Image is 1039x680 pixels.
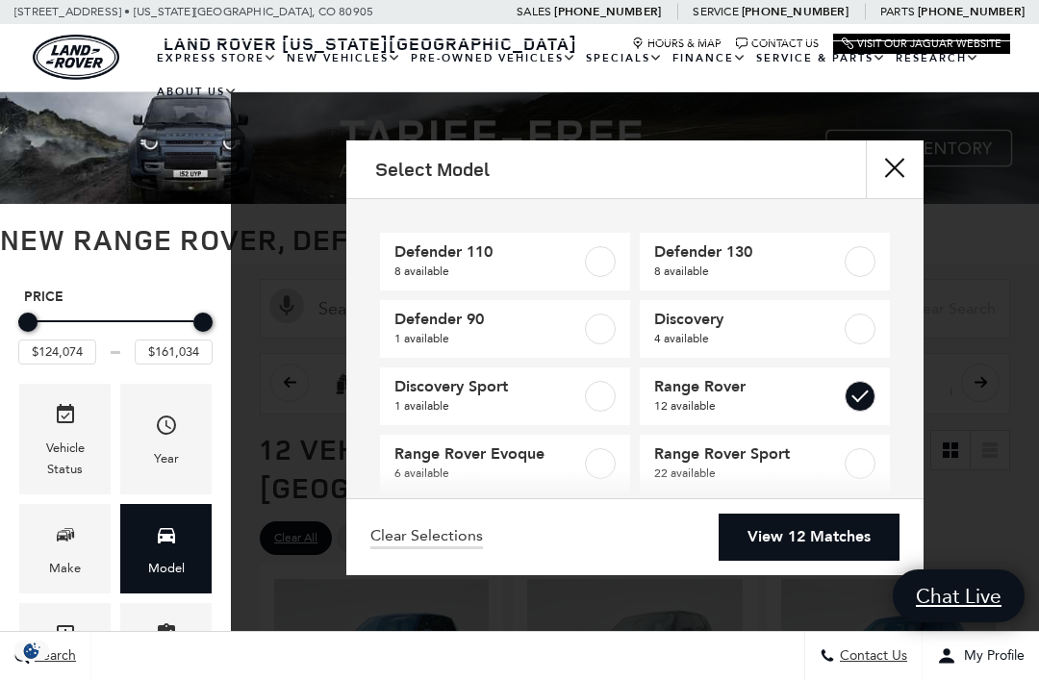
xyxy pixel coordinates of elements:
a: Service & Parts [751,41,891,75]
div: Price [18,306,213,365]
span: 4 available [654,329,843,348]
a: Land Rover [US_STATE][GEOGRAPHIC_DATA] [152,32,589,55]
span: Trim [54,617,77,657]
a: Defender 1108 available [380,233,630,290]
a: [PHONE_NUMBER] [554,4,661,19]
img: Land Rover [33,35,119,80]
span: Discovery Sport [394,377,583,396]
a: About Us [152,75,242,109]
a: land-rover [33,35,119,80]
input: Minimum [18,340,96,365]
button: close [866,140,924,198]
span: Service [693,5,738,18]
div: Vehicle Status [34,438,96,480]
span: 1 available [394,396,583,416]
span: Year [155,409,178,448]
a: [STREET_ADDRESS] • [US_STATE][GEOGRAPHIC_DATA], CO 80905 [14,5,373,18]
a: Research [891,41,984,75]
span: 8 available [654,262,843,281]
section: Click to Open Cookie Consent Modal [10,641,54,661]
div: Model [148,558,185,579]
a: Hours & Map [632,38,722,50]
span: Defender 90 [394,310,583,329]
span: Sales [517,5,551,18]
h5: Price [24,289,207,306]
a: Range Rover12 available [640,367,890,425]
span: Range Rover Sport [654,444,843,464]
a: Visit Our Jaguar Website [842,38,1001,50]
div: ModelModel [120,504,212,593]
span: 22 available [654,464,843,483]
a: Defender 901 available [380,300,630,358]
span: Defender 110 [394,242,583,262]
span: 1 available [394,329,583,348]
h2: Select Model [375,159,490,180]
div: MakeMake [19,504,111,593]
input: Maximum [135,340,213,365]
a: Contact Us [736,38,819,50]
div: YearYear [120,384,212,494]
span: Defender 130 [654,242,843,262]
span: Discovery [654,310,843,329]
a: New Vehicles [282,41,406,75]
span: Land Rover [US_STATE][GEOGRAPHIC_DATA] [164,32,577,55]
span: Vehicle [54,398,77,438]
a: [PHONE_NUMBER] [742,4,849,19]
span: My Profile [956,648,1025,665]
button: Open user profile menu [923,632,1039,680]
span: Range Rover [654,377,843,396]
span: 8 available [394,262,583,281]
a: Range Rover Sport22 available [640,435,890,492]
a: Finance [668,41,751,75]
a: Chat Live [893,569,1025,622]
span: 6 available [394,464,583,483]
div: Year [154,448,179,469]
img: Opt-Out Icon [10,641,54,661]
span: Model [155,518,178,558]
span: Range Rover Evoque [394,444,583,464]
a: [PHONE_NUMBER] [918,4,1025,19]
a: View 12 Matches [719,514,900,561]
a: EXPRESS STORE [152,41,282,75]
span: Chat Live [906,583,1011,609]
span: Contact Us [835,648,907,665]
span: Make [54,518,77,558]
a: Clear Selections [370,526,483,549]
a: Defender 1308 available [640,233,890,290]
span: 12 available [654,396,843,416]
div: Make [49,558,81,579]
nav: Main Navigation [152,41,1010,109]
div: Minimum Price [18,313,38,332]
a: Range Rover Evoque6 available [380,435,630,492]
a: Pre-Owned Vehicles [406,41,581,75]
span: Features [155,617,178,657]
a: Specials [581,41,668,75]
a: Discovery4 available [640,300,890,358]
div: VehicleVehicle Status [19,384,111,494]
span: Parts [880,5,915,18]
a: Discovery Sport1 available [380,367,630,425]
div: Maximum Price [193,313,213,332]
